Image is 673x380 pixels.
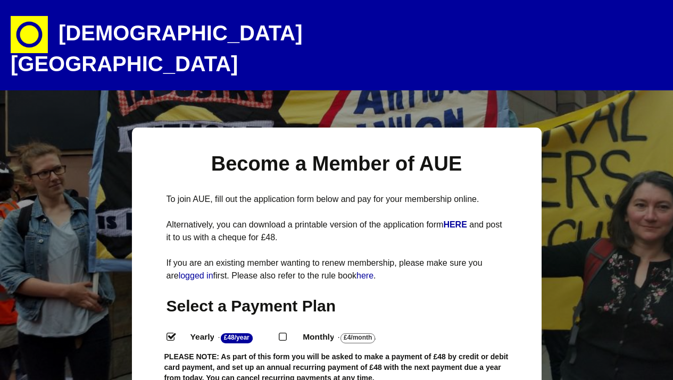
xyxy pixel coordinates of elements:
a: logged in [179,271,213,280]
p: To join AUE, fill out the application form below and pay for your membership online. [167,193,507,206]
p: If you are an existing member wanting to renew membership, please make sure you are first. Please... [167,257,507,282]
label: Yearly - . [181,330,279,345]
strong: £4/Month [340,333,375,343]
strong: HERE [443,220,467,229]
a: here [356,271,373,280]
strong: £48/Year [221,333,253,343]
a: HERE [443,220,469,229]
h1: Become a Member of AUE [167,151,507,177]
p: Alternatively, you can download a printable version of the application form and post it to us wit... [167,218,507,244]
span: Select a Payment Plan [167,297,336,315]
label: Monthly - . [293,330,402,345]
img: circle-e1448293145835.png [11,16,48,53]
